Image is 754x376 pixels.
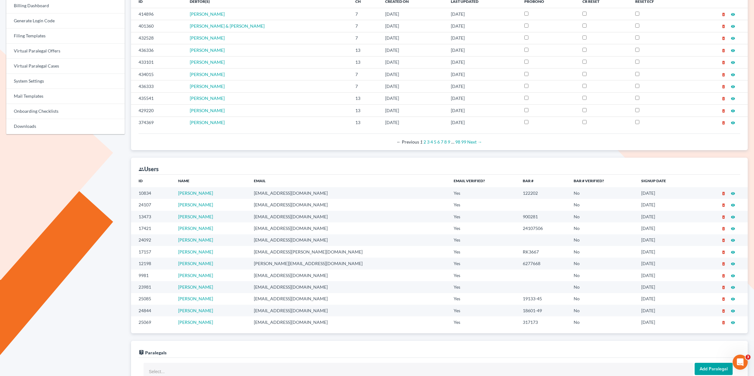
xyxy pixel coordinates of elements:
[636,187,695,199] td: [DATE]
[636,222,695,234] td: [DATE]
[721,12,726,17] i: delete_forever
[249,258,449,269] td: [PERSON_NAME][EMAIL_ADDRESS][DOMAIN_NAME]
[518,175,569,187] th: Bar #
[449,187,518,199] td: Yes
[448,139,450,144] a: Page 9
[173,175,249,187] th: Name
[721,296,726,301] a: delete_forever
[178,296,213,301] a: [PERSON_NAME]
[731,320,735,325] i: visibility
[721,226,726,231] a: delete_forever
[131,211,173,222] td: 13473
[131,187,173,199] td: 10834
[731,285,735,290] i: visibility
[731,237,735,242] a: visibility
[731,35,735,41] a: visibility
[423,139,426,144] a: Page 2
[6,89,125,104] a: Mail Templates
[131,270,173,281] td: 9981
[131,117,185,128] td: 374369
[6,59,125,74] a: Virtual Paralegal Cases
[190,108,225,113] span: [PERSON_NAME]
[721,226,726,231] i: delete_forever
[446,80,519,92] td: [DATE]
[249,293,449,305] td: [EMAIL_ADDRESS][DOMAIN_NAME]
[131,246,173,258] td: 17157
[249,222,449,234] td: [EMAIL_ADDRESS][DOMAIN_NAME]
[449,211,518,222] td: Yes
[446,56,519,68] td: [DATE]
[451,139,454,144] span: …
[190,59,225,65] span: [PERSON_NAME]
[731,23,735,29] a: visibility
[721,35,726,41] a: delete_forever
[569,316,636,328] td: No
[731,226,735,231] i: visibility
[636,246,695,258] td: [DATE]
[518,211,569,222] td: 900281
[721,121,726,125] i: delete_forever
[131,80,185,92] td: 436333
[139,350,144,355] i: live_help
[731,95,735,101] a: visibility
[731,308,735,313] a: visibility
[178,226,213,231] a: [PERSON_NAME]
[249,175,449,187] th: Email
[139,165,159,173] div: Users
[731,262,735,266] i: visibility
[518,293,569,305] td: 19133-45
[437,139,440,144] a: Page 6
[721,84,726,89] a: delete_forever
[569,211,636,222] td: No
[721,191,726,196] i: delete_forever
[636,316,695,328] td: [DATE]
[6,74,125,89] a: System Settings
[131,175,173,187] th: ID
[721,319,726,325] a: delete_forever
[721,297,726,301] i: delete_forever
[131,44,185,56] td: 436336
[249,270,449,281] td: [EMAIL_ADDRESS][DOMAIN_NAME]
[636,211,695,222] td: [DATE]
[249,234,449,246] td: [EMAIL_ADDRESS][DOMAIN_NAME]
[190,84,225,89] a: [PERSON_NAME]
[190,47,225,53] a: [PERSON_NAME]
[446,44,519,56] td: [DATE]
[731,319,735,325] a: visibility
[731,261,735,266] a: visibility
[441,139,443,144] a: Page 7
[731,12,735,17] i: visibility
[131,56,185,68] td: 433101
[721,309,726,313] i: delete_forever
[569,293,636,305] td: No
[178,249,213,254] a: [PERSON_NAME]
[721,285,726,290] i: delete_forever
[350,117,380,128] td: 13
[731,297,735,301] i: visibility
[721,108,726,113] a: delete_forever
[350,80,380,92] td: 7
[721,11,726,17] a: delete_forever
[144,139,735,145] div: Pagination
[731,238,735,242] i: visibility
[190,23,265,29] span: [PERSON_NAME] & [PERSON_NAME]
[731,273,735,278] a: visibility
[569,199,636,210] td: No
[731,60,735,65] i: visibility
[6,119,125,134] a: Downloads
[721,60,726,65] i: delete_forever
[721,120,726,125] a: delete_forever
[420,139,423,144] em: Page 1
[178,273,213,278] a: [PERSON_NAME]
[731,36,735,41] i: visibility
[733,355,748,370] iframe: Intercom live chat
[380,8,446,20] td: [DATE]
[467,139,482,144] a: Next page
[721,73,726,77] i: delete_forever
[350,68,380,80] td: 7
[131,68,185,80] td: 434015
[569,187,636,199] td: No
[721,48,726,53] i: delete_forever
[131,8,185,20] td: 414896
